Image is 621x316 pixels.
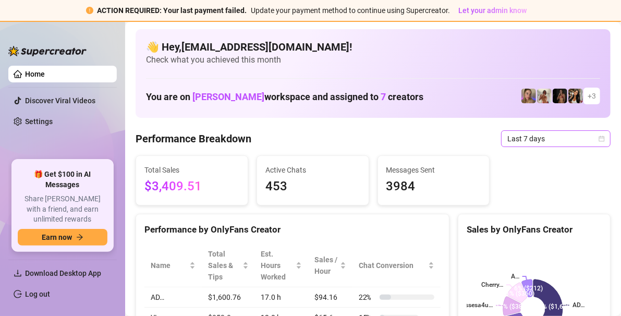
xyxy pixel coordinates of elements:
[537,89,552,103] img: Green
[144,164,239,176] span: Total Sales
[352,244,441,287] th: Chat Conversion
[192,91,264,102] span: [PERSON_NAME]
[359,260,426,271] span: Chat Conversion
[511,273,519,281] text: A…
[76,234,83,241] span: arrow-right
[144,223,441,237] div: Performance by OnlyFans Creator
[146,40,600,54] h4: 👋 Hey, [EMAIL_ADDRESS][DOMAIN_NAME] !
[454,302,493,309] text: Prinssesa4u…
[507,131,604,147] span: Last 7 days
[568,89,583,103] img: AD
[308,244,352,287] th: Sales / Hour
[481,282,503,289] text: Cherry…
[14,269,22,277] span: download
[25,96,95,105] a: Discover Viral Videos
[386,177,481,197] span: 3984
[18,169,107,190] span: 🎁 Get $100 in AI Messages
[573,302,585,309] text: AD…
[381,91,386,102] span: 7
[25,290,50,298] a: Log out
[255,287,309,308] td: 17.0 h
[455,4,531,17] button: Let your admin know
[144,177,239,197] span: $3,409.51
[144,244,202,287] th: Name
[151,260,187,271] span: Name
[588,90,596,102] span: + 3
[553,89,567,103] img: D
[146,91,423,103] h1: You are on workspace and assigned to creators
[146,54,600,66] span: Check what you achieved this month
[251,6,450,15] span: Update your payment method to continue using Supercreator.
[202,244,255,287] th: Total Sales & Tips
[144,287,202,308] td: AD…
[314,254,338,277] span: Sales / Hour
[208,248,240,283] span: Total Sales & Tips
[98,6,247,15] strong: ACTION REQUIRED: Your last payment failed.
[136,131,251,146] h4: Performance Breakdown
[202,287,255,308] td: $1,600.76
[42,233,72,241] span: Earn now
[25,269,101,277] span: Download Desktop App
[25,117,53,126] a: Settings
[521,89,536,103] img: Cherry
[467,223,602,237] div: Sales by OnlyFans Creator
[359,291,375,303] span: 22 %
[18,194,107,225] span: Share [PERSON_NAME] with a friend, and earn unlimited rewards
[265,177,360,197] span: 453
[308,287,352,308] td: $94.16
[261,248,294,283] div: Est. Hours Worked
[86,7,93,14] span: exclamation-circle
[8,46,87,56] img: logo-BBDzfeDw.svg
[599,136,605,142] span: calendar
[459,6,527,15] span: Let your admin know
[18,229,107,246] button: Earn nowarrow-right
[25,70,45,78] a: Home
[386,164,481,176] span: Messages Sent
[265,164,360,176] span: Active Chats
